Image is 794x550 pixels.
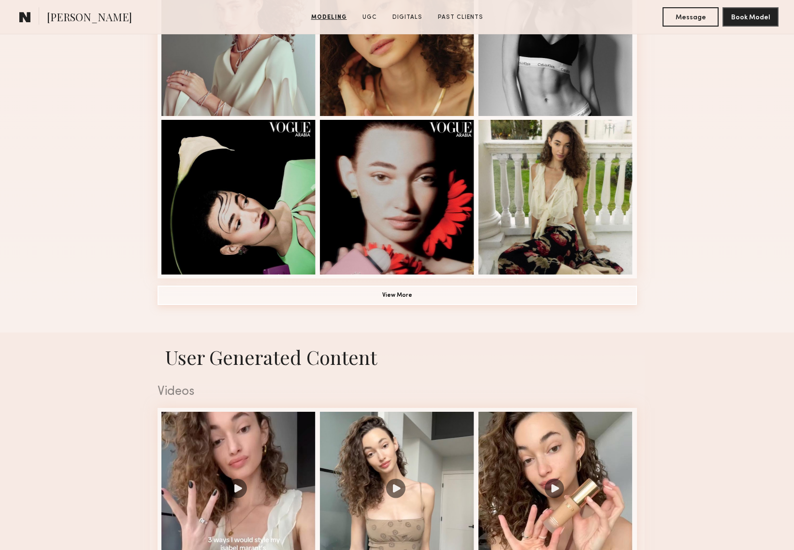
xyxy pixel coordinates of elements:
a: Digitals [389,13,426,22]
span: [PERSON_NAME] [47,10,132,27]
div: Videos [158,386,637,398]
h1: User Generated Content [150,344,645,370]
button: View More [158,286,637,305]
button: Book Model [722,7,779,27]
a: UGC [359,13,381,22]
button: Message [663,7,719,27]
a: Book Model [722,13,779,21]
a: Modeling [307,13,351,22]
a: Past Clients [434,13,487,22]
